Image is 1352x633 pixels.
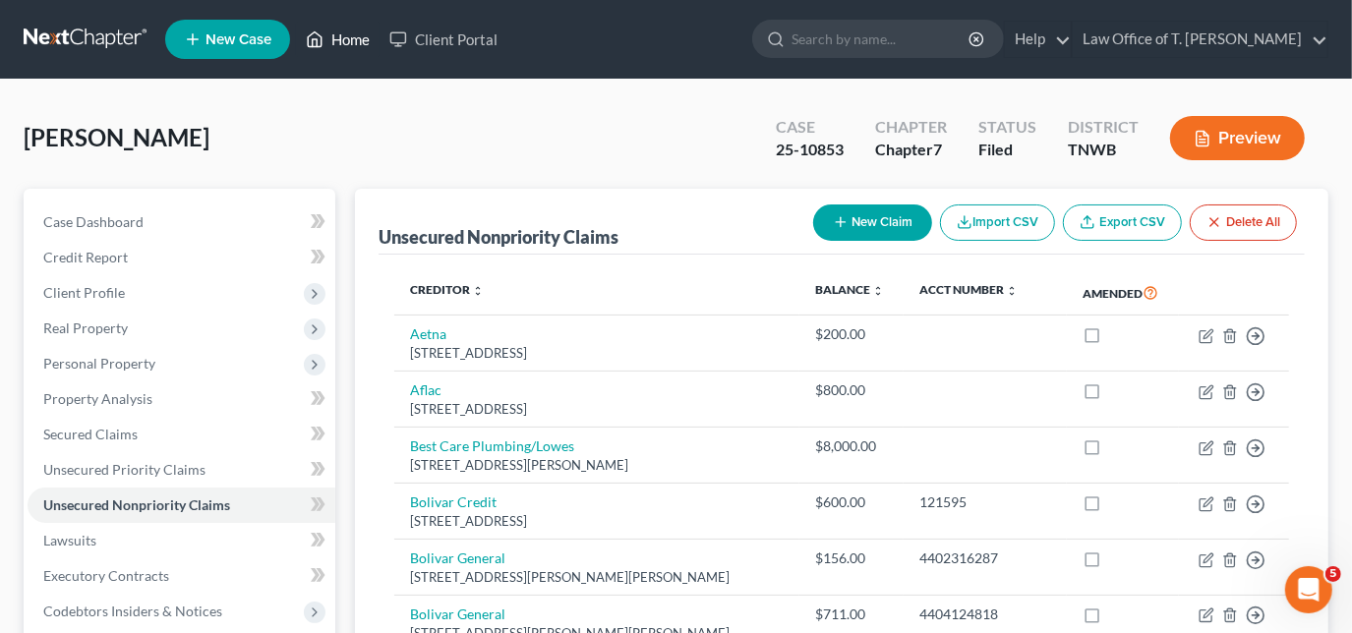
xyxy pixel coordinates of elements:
[28,523,335,558] a: Lawsuits
[1285,566,1332,613] iframe: Intercom live chat
[815,604,888,624] div: $711.00
[43,249,128,265] span: Credit Report
[815,436,888,456] div: $8,000.00
[815,380,888,400] div: $800.00
[1325,566,1341,582] span: 5
[410,512,784,531] div: [STREET_ADDRESS]
[875,116,947,139] div: Chapter
[792,21,971,57] input: Search by name...
[1068,116,1139,139] div: District
[1005,22,1071,57] a: Help
[43,496,230,513] span: Unsecured Nonpriority Claims
[43,284,125,301] span: Client Profile
[296,22,380,57] a: Home
[776,139,844,161] div: 25-10853
[28,417,335,452] a: Secured Claims
[380,22,507,57] a: Client Portal
[1073,22,1327,57] a: Law Office of T. [PERSON_NAME]
[1063,204,1182,241] a: Export CSV
[28,204,335,240] a: Case Dashboard
[933,140,942,158] span: 7
[410,381,441,398] a: Aflac
[919,282,1018,297] a: Acct Number unfold_more
[206,32,271,47] span: New Case
[43,213,144,230] span: Case Dashboard
[43,567,169,584] span: Executory Contracts
[43,319,128,336] span: Real Property
[43,390,152,407] span: Property Analysis
[472,285,484,297] i: unfold_more
[813,204,932,241] button: New Claim
[978,139,1036,161] div: Filed
[410,400,784,419] div: [STREET_ADDRESS]
[410,549,505,566] a: Bolivar General
[43,461,206,478] span: Unsecured Priority Claims
[872,285,884,297] i: unfold_more
[410,344,784,363] div: [STREET_ADDRESS]
[919,604,1051,624] div: 4404124818
[940,204,1055,241] button: Import CSV
[410,456,784,475] div: [STREET_ADDRESS][PERSON_NAME]
[410,493,497,510] a: Bolivar Credit
[28,488,335,523] a: Unsecured Nonpriority Claims
[410,605,505,622] a: Bolivar General
[43,532,96,548] span: Lawsuits
[815,324,888,344] div: $200.00
[379,225,618,249] div: Unsecured Nonpriority Claims
[410,437,574,454] a: Best Care Plumbing/Lowes
[1170,116,1305,160] button: Preview
[875,139,947,161] div: Chapter
[1006,285,1018,297] i: unfold_more
[815,548,888,568] div: $156.00
[978,116,1036,139] div: Status
[43,603,222,619] span: Codebtors Insiders & Notices
[28,558,335,594] a: Executory Contracts
[815,282,884,297] a: Balance unfold_more
[919,492,1051,512] div: 121595
[776,116,844,139] div: Case
[43,426,138,442] span: Secured Claims
[28,381,335,417] a: Property Analysis
[1067,270,1178,316] th: Amended
[410,282,484,297] a: Creditor unfold_more
[410,325,446,342] a: Aetna
[919,548,1051,568] div: 4402316287
[815,492,888,512] div: $600.00
[410,568,784,587] div: [STREET_ADDRESS][PERSON_NAME][PERSON_NAME]
[28,452,335,488] a: Unsecured Priority Claims
[43,355,155,372] span: Personal Property
[1190,204,1297,241] button: Delete All
[1068,139,1139,161] div: TNWB
[28,240,335,275] a: Credit Report
[24,123,209,151] span: [PERSON_NAME]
